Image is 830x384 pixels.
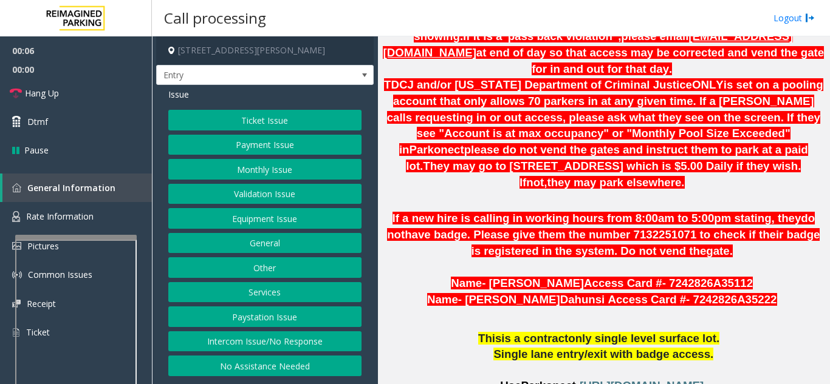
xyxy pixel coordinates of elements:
[621,30,688,42] span: please email
[692,78,724,91] span: ONLY
[24,144,49,157] span: Pause
[168,135,362,155] button: Payment Issue
[168,282,362,303] button: Services
[168,331,362,352] button: Intercom Issue/No Response
[27,115,48,128] span: Dtmf
[458,293,560,306] span: - [PERSON_NAME]
[168,355,362,376] button: No Assistance Needed
[566,30,612,42] span: violation
[451,277,482,289] span: Name
[12,300,21,308] img: 'icon'
[560,293,605,306] span: Dahunsi
[168,233,362,254] button: General
[773,12,815,24] a: Logout
[387,78,823,156] span: is set on a pooling account that only allows 70 parkers in at any given time. If a [PERSON_NAME] ...
[168,306,362,327] button: Paystation Issue
[662,277,753,289] span: - 7242826A35112
[547,176,684,189] span: they may park elsewhere.
[27,182,115,194] span: General Information
[423,160,801,189] span: They may go to [STREET_ADDRESS] which is $5.00 Daily if they wish. If
[493,348,710,360] span: Single lane entry/exit with badge access
[2,173,152,202] a: General Information
[427,293,458,306] span: Name
[156,36,374,65] h4: [STREET_ADDRESS][PERSON_NAME]
[12,211,20,222] img: 'icon'
[478,332,501,345] span: This
[168,257,362,278] button: Other
[168,208,362,229] button: Equipment Issue
[608,293,687,306] span: Access Card #
[526,176,547,189] span: not,
[502,30,563,42] span: “pass back
[501,332,568,345] span: is a contract
[12,183,21,192] img: 'icon'
[805,12,815,24] img: logout
[12,327,20,338] img: 'icon'
[12,242,21,250] img: 'icon'
[157,66,330,85] span: Entry
[384,78,692,91] span: TDCJ and/or [US_STATE] Department of Criminal Justice
[716,332,719,345] span: .
[710,348,713,360] span: .
[482,277,584,289] span: - [PERSON_NAME]
[406,143,808,172] span: please do not vend the gates and instruct them to park at a paid lot.
[383,30,793,59] span: [EMAIL_ADDRESS][DOMAIN_NAME]
[12,270,22,280] img: 'icon'
[568,332,716,345] span: only single level surface lot
[686,293,777,306] span: - 7242826A35222
[476,46,824,75] span: at end of day so that access may be corrected and vend the gate for in and out for that day.
[158,3,272,33] h3: Call processing
[463,30,502,42] span: If it is a
[405,228,820,257] span: have badge. Please give them the number 7132251071 to check if their badge is registered in the s...
[168,159,362,180] button: Monthly Issue
[612,30,622,42] span: ”,
[410,143,464,157] span: Parkonect
[393,212,801,224] span: If a new hire is calling in working hours from 8:00am to 5:00pm stating, they
[168,88,189,101] span: Issue
[584,277,662,289] span: Access Card #
[168,184,362,204] button: Validation Issue
[25,87,59,99] span: Hang Up
[168,110,362,130] button: Ticket Issue
[706,244,733,257] span: gate.
[26,211,94,222] span: Rate Information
